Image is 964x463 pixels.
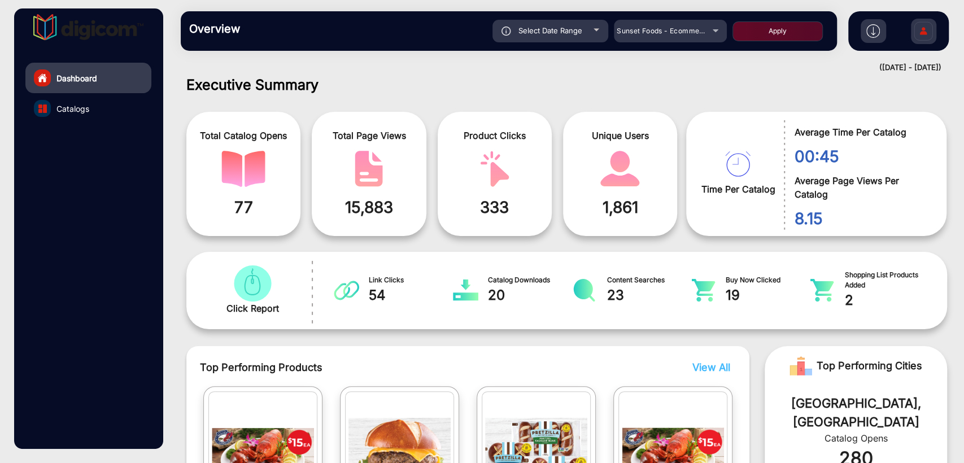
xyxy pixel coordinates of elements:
[56,72,97,84] span: Dashboard
[691,279,716,302] img: catalog
[169,62,941,73] div: ([DATE] - [DATE])
[56,103,89,115] span: Catalogs
[782,431,930,445] div: Catalog Opens
[692,361,730,373] span: View All
[195,129,292,142] span: Total Catalog Opens
[598,151,642,187] img: catalog
[320,195,417,219] span: 15,883
[572,279,597,302] img: catalog
[572,129,669,142] span: Unique Users
[789,355,812,377] img: Rank image
[195,195,292,219] span: 77
[230,265,274,302] img: catalog
[725,151,751,177] img: catalog
[446,129,543,142] span: Product Clicks
[369,285,453,305] span: 54
[37,73,47,83] img: home
[334,279,359,302] img: catalog
[446,195,543,219] span: 333
[607,275,691,285] span: Content Searches
[25,63,151,93] a: Dashboard
[226,302,279,315] span: Click Report
[794,125,930,139] span: Average Time Per Catalog
[794,207,930,230] span: 8.15
[809,279,835,302] img: catalog
[501,27,511,36] img: icon
[782,394,930,431] div: [GEOGRAPHIC_DATA], [GEOGRAPHIC_DATA]
[186,76,947,93] h1: Executive Summary
[488,285,572,305] span: 20
[488,275,572,285] span: Catalog Downloads
[866,24,880,38] img: h2download.svg
[794,145,930,168] span: 00:45
[189,22,347,36] h3: Overview
[25,93,151,124] a: Catalogs
[845,290,929,311] span: 2
[453,279,478,302] img: catalog
[38,104,47,113] img: catalog
[726,285,810,305] span: 19
[33,14,144,40] img: vmg-logo
[320,129,417,142] span: Total Page Views
[617,27,735,35] span: Sunset Foods - Ecommerce Edition
[911,13,935,53] img: Sign%20Up.svg
[572,195,669,219] span: 1,861
[732,21,823,41] button: Apply
[347,151,391,187] img: catalog
[221,151,265,187] img: catalog
[607,285,691,305] span: 23
[794,174,930,201] span: Average Page Views Per Catalog
[726,275,810,285] span: Buy Now Clicked
[845,270,929,290] span: Shopping List Products Added
[369,275,453,285] span: Link Clicks
[817,355,922,377] span: Top Performing Cities
[473,151,517,187] img: catalog
[518,26,582,35] span: Select Date Range
[690,360,727,375] button: View All
[200,360,608,375] span: Top Performing Products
